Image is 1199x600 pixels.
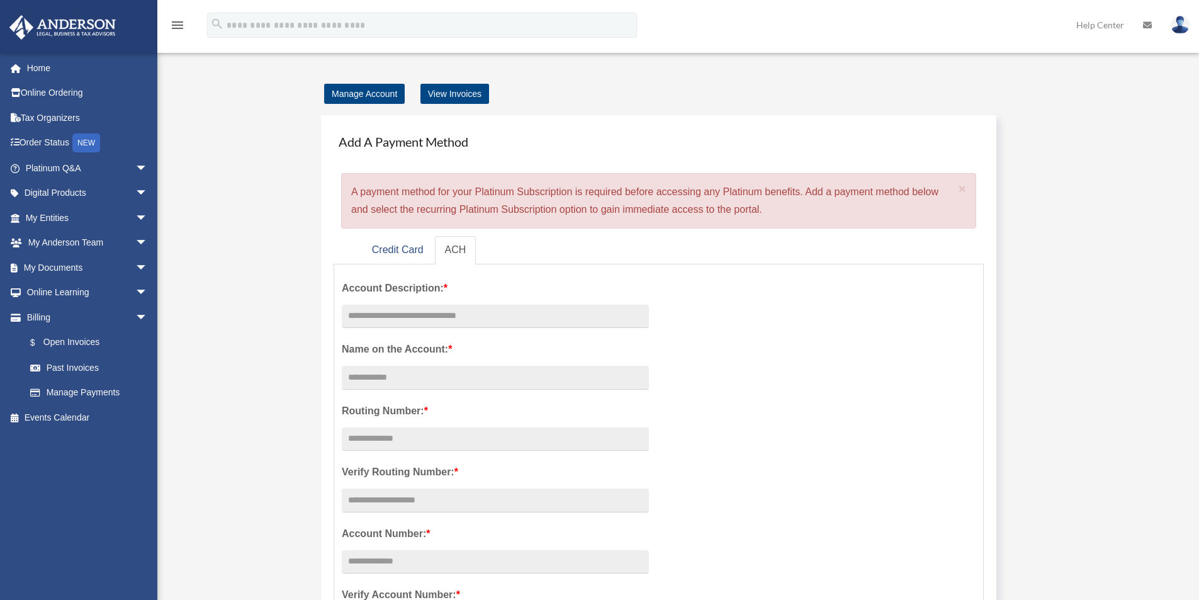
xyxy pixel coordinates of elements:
[6,15,120,40] img: Anderson Advisors Platinum Portal
[959,181,967,196] span: ×
[18,355,167,380] a: Past Invoices
[9,130,167,156] a: Order StatusNEW
[18,330,167,356] a: $Open Invoices
[9,205,167,230] a: My Entitiesarrow_drop_down
[9,280,167,305] a: Online Learningarrow_drop_down
[9,305,167,330] a: Billingarrow_drop_down
[210,17,224,31] i: search
[420,84,489,104] a: View Invoices
[72,133,100,152] div: NEW
[342,463,649,481] label: Verify Routing Number:
[1171,16,1190,34] img: User Pic
[135,255,160,281] span: arrow_drop_down
[135,305,160,331] span: arrow_drop_down
[9,230,167,256] a: My Anderson Teamarrow_drop_down
[135,205,160,231] span: arrow_drop_down
[170,22,185,33] a: menu
[959,182,967,195] button: Close
[334,128,984,156] h4: Add A Payment Method
[342,402,649,420] label: Routing Number:
[9,81,167,106] a: Online Ordering
[342,525,649,543] label: Account Number:
[37,335,43,351] span: $
[135,280,160,306] span: arrow_drop_down
[9,405,167,430] a: Events Calendar
[435,236,476,264] a: ACH
[9,55,167,81] a: Home
[170,18,185,33] i: menu
[9,255,167,280] a: My Documentsarrow_drop_down
[342,341,649,358] label: Name on the Account:
[341,173,976,229] div: A payment method for your Platinum Subscription is required before accessing any Platinum benefit...
[9,105,167,130] a: Tax Organizers
[342,280,649,297] label: Account Description:
[324,84,405,104] a: Manage Account
[9,156,167,181] a: Platinum Q&Aarrow_drop_down
[9,181,167,206] a: Digital Productsarrow_drop_down
[18,380,160,405] a: Manage Payments
[135,156,160,181] span: arrow_drop_down
[362,236,434,264] a: Credit Card
[135,181,160,207] span: arrow_drop_down
[135,230,160,256] span: arrow_drop_down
